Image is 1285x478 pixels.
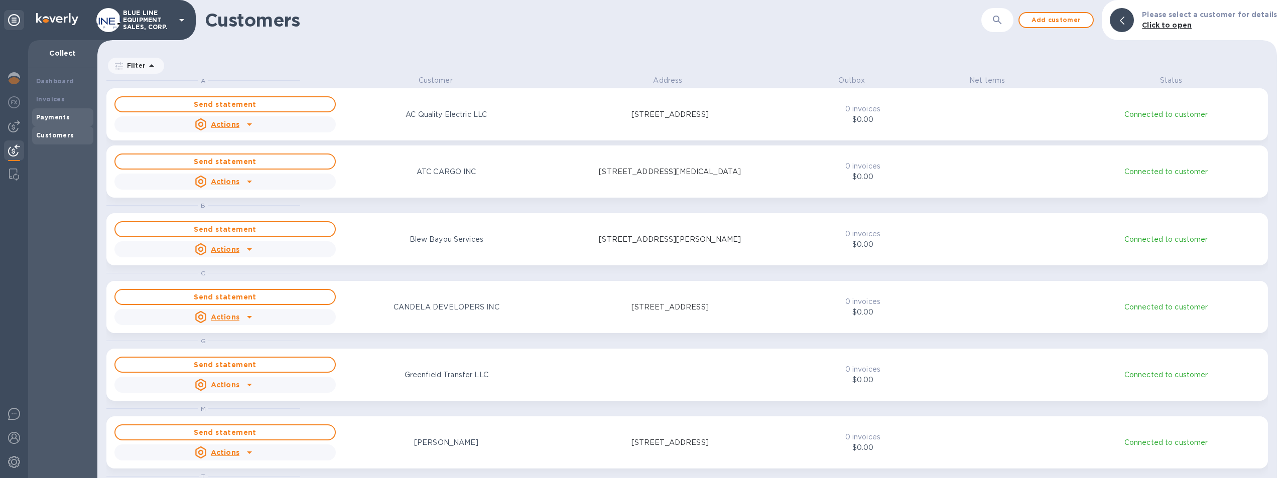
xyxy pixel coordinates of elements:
[339,75,533,86] p: Customer
[201,202,205,209] span: B
[123,426,327,438] span: Send statement
[211,245,239,253] u: Actions
[114,424,336,440] button: Send statement
[817,114,909,125] p: $0.00
[201,337,206,345] span: G
[817,432,909,442] p: 0 invoices
[114,221,336,237] button: Send statement
[106,145,1268,198] button: Send statementActionsATC CARGO INC[STREET_ADDRESS][MEDICAL_DATA]0 invoices$0.00Connected to customer
[211,120,239,128] u: Actions
[1142,11,1277,19] b: Please select a customer for details
[631,437,709,448] p: [STREET_ADDRESS]
[123,61,146,70] p: Filter
[8,96,20,108] img: Foreign exchange
[939,75,1036,86] p: Net terms
[631,302,709,312] p: [STREET_ADDRESS]
[1070,109,1262,120] p: Connected to customer
[211,313,239,321] u: Actions
[114,96,336,112] button: Send statement
[1070,167,1262,177] p: Connected to customer
[1070,370,1262,380] p: Connected to customer
[106,416,1268,468] button: Send statementActions[PERSON_NAME][STREET_ADDRESS]0 invoices$0.00Connected to customer
[414,437,479,448] p: [PERSON_NAME]
[36,131,74,139] b: Customers
[1027,14,1085,26] span: Add customer
[205,10,981,31] h1: Customers
[114,289,336,305] button: Send statement
[417,167,476,177] p: ATC CARGO INC
[817,296,909,307] p: 0 invoices
[106,281,1268,333] button: Send statementActionsCANDELA DEVELOPERS INC[STREET_ADDRESS]0 invoices$0.00Connected to customer
[123,291,327,303] span: Send statement
[803,75,900,86] p: Outbox
[36,48,89,58] p: Collect
[201,77,205,84] span: A
[599,234,741,245] p: [STREET_ADDRESS][PERSON_NAME]
[817,364,909,375] p: 0 invoices
[817,307,909,317] p: $0.00
[1070,437,1262,448] p: Connected to customer
[406,109,487,120] p: AC Quality Electric LLC
[817,172,909,182] p: $0.00
[571,75,765,86] p: Address
[123,10,173,31] p: BLUE LINE EQUIPMENT SALES, CORP.
[1235,430,1285,478] iframe: Chat Widget
[36,95,65,103] b: Invoices
[123,155,327,168] span: Send statement
[36,13,78,25] img: Logo
[201,269,205,277] span: C
[123,223,327,235] span: Send statement
[817,239,909,250] p: $0.00
[106,75,1277,478] div: grid
[4,10,24,30] div: Unpin categories
[817,161,909,172] p: 0 invoices
[1074,75,1268,86] p: Status
[114,153,336,170] button: Send statement
[631,109,709,120] p: [STREET_ADDRESS]
[1070,302,1262,312] p: Connected to customer
[114,357,336,373] button: Send statement
[410,234,484,245] p: Blew Bayou Services
[211,381,239,389] u: Actions
[211,178,239,186] u: Actions
[405,370,488,380] p: Greenfield Transfer LLC
[36,113,70,121] b: Payments
[201,405,206,412] span: M
[1142,21,1192,29] b: Click to open
[817,104,909,114] p: 0 invoices
[1018,12,1094,28] button: Add customer
[36,77,74,85] b: Dashboard
[123,359,327,371] span: Send statement
[123,98,327,110] span: Send statement
[106,88,1268,140] button: Send statementActionsAC Quality Electric LLC[STREET_ADDRESS]0 invoices$0.00Connected to customer
[1070,234,1262,245] p: Connected to customer
[817,442,909,453] p: $0.00
[394,302,499,312] p: CANDELA DEVELOPERS INC
[106,213,1268,265] button: Send statementActionsBlew Bayou Services[STREET_ADDRESS][PERSON_NAME]0 invoices$0.00Connected to ...
[817,375,909,385] p: $0.00
[106,349,1268,401] button: Send statementActionsGreenfield Transfer LLC0 invoices$0.00Connected to customer
[211,448,239,456] u: Actions
[599,167,741,177] p: [STREET_ADDRESS][MEDICAL_DATA]
[817,229,909,239] p: 0 invoices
